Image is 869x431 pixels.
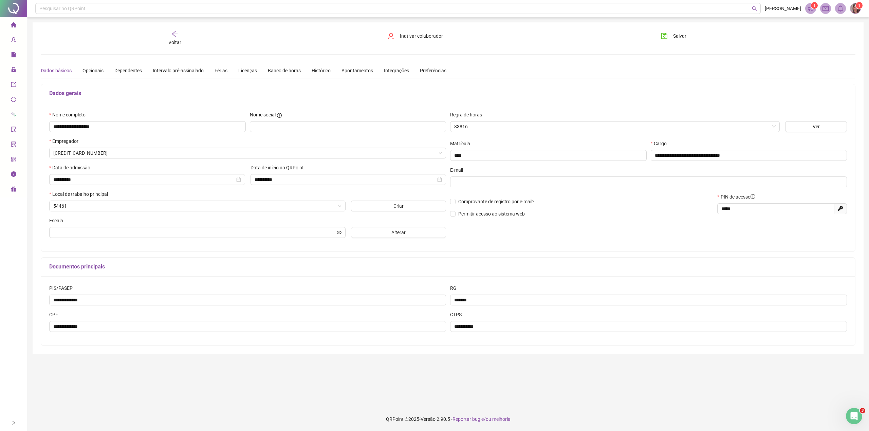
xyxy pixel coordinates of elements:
span: user-add [11,34,16,48]
img: 77053 [850,3,861,14]
label: CPF [49,311,62,318]
label: RG [450,284,461,292]
label: CTPS [450,311,466,318]
span: Ver [813,123,820,130]
span: Reportar bug e/ou melhoria [452,416,511,422]
span: Voltar [168,40,181,45]
span: save [661,33,668,39]
span: Nome social [250,111,276,118]
div: Dados básicos [41,67,72,74]
span: info-circle [277,113,282,118]
div: Licenças [238,67,257,74]
span: qrcode [11,153,16,167]
span: arrow-left [171,31,178,37]
div: Preferências [420,67,446,74]
span: right [11,420,16,425]
span: 1 [813,3,816,8]
button: Alterar [351,227,446,238]
span: sync [11,94,16,107]
span: lock [11,64,16,77]
div: Dependentes [114,67,142,74]
span: mail [822,5,829,12]
span: PIN de acesso [721,193,755,201]
footer: QRPoint © 2025 - 2.90.5 - [27,407,869,431]
span: Salvar [673,32,686,40]
span: bell [837,5,844,12]
span: eye [337,230,341,235]
span: 4017499696151957 [53,148,442,158]
span: 54461 [53,201,341,211]
label: Escala [49,217,68,224]
div: Opcionais [82,67,104,74]
div: Férias [215,67,227,74]
label: Matrícula [450,140,475,147]
span: user-delete [388,33,394,39]
label: Data de início no QRPoint [251,164,308,171]
label: Empregador [49,137,83,145]
button: Criar [351,201,446,211]
span: notification [808,5,814,12]
span: Inativar colaborador [400,32,443,40]
span: Alterar [391,229,406,236]
span: audit [11,124,16,137]
span: file [11,49,16,62]
div: Integrações [384,67,409,74]
span: 3 [860,408,865,413]
button: Inativar colaborador [383,31,448,41]
span: Comprovante de registro por e-mail? [458,199,535,204]
span: Permitir acesso ao sistema web [458,211,525,217]
span: solution [11,138,16,152]
span: search [752,6,757,11]
label: Data de admissão [49,164,95,171]
span: Versão [421,416,436,422]
label: E-mail [450,166,467,174]
sup: 1 [811,2,818,9]
sup: Atualize o seu contato no menu Meus Dados [856,2,863,9]
label: Nome completo [49,111,90,118]
button: Ver [785,121,847,132]
div: Histórico [312,67,331,74]
label: PIS/PASEP [49,284,77,292]
label: Regra de horas [450,111,486,118]
span: 1 [858,3,861,8]
div: Intervalo pré-assinalado [153,67,204,74]
span: [PERSON_NAME] [765,5,801,12]
div: Banco de horas [268,67,301,74]
span: Criar [393,202,404,210]
span: gift [11,183,16,197]
span: export [11,79,16,92]
iframe: Intercom live chat [846,408,862,424]
div: Apontamentos [341,67,373,74]
span: home [11,19,16,33]
h5: Documentos principais [49,263,847,271]
button: Salvar [656,31,691,41]
span: 83816 [454,121,776,132]
h5: Dados gerais [49,89,847,97]
label: Local de trabalho principal [49,190,112,198]
label: Cargo [651,140,671,147]
span: info-circle [751,194,755,199]
span: info-circle [11,168,16,182]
